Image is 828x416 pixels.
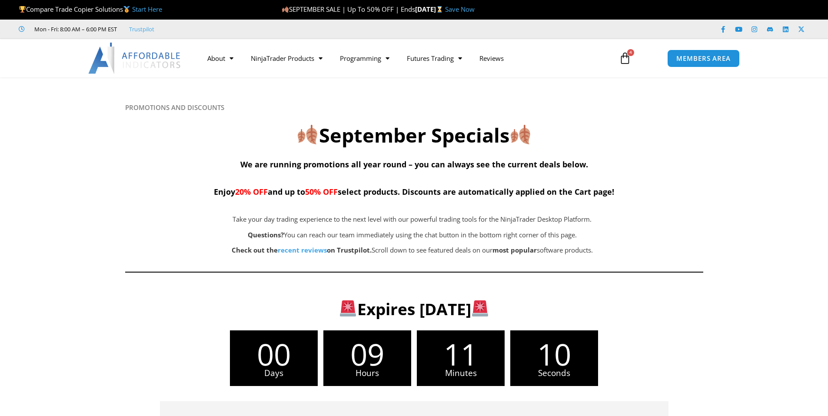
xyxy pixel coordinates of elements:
[323,369,411,377] span: Hours
[199,48,609,68] nav: Menu
[492,246,537,254] b: most popular
[169,244,656,256] p: Scroll down to see featured deals on our software products.
[417,339,505,369] span: 11
[233,215,592,223] span: Take your day trading experience to the next level with our powerful trading tools for the NinjaT...
[125,103,703,112] h6: PROMOTIONS AND DISCOUNTS
[123,6,130,13] img: 🥇
[139,299,689,319] h3: Expires [DATE]
[667,50,740,67] a: MEMBERS AREA
[19,5,162,13] span: Compare Trade Copier Solutions
[472,300,488,316] img: 🚨
[125,123,703,148] h2: September Specials
[417,369,505,377] span: Minutes
[32,24,117,34] span: Mon - Fri: 8:00 AM – 6:00 PM EST
[132,5,162,13] a: Start Here
[248,230,284,239] strong: Questions?
[305,186,338,197] span: 50% OFF
[471,48,512,68] a: Reviews
[232,246,372,254] strong: Check out the on Trustpilot.
[676,55,731,62] span: MEMBERS AREA
[340,300,356,316] img: 🚨
[129,24,154,34] a: Trustpilot
[214,186,614,197] span: Enjoy and up to select products. Discounts are automatically applied on the Cart page!
[282,6,289,13] img: 🍂
[230,369,318,377] span: Days
[199,48,242,68] a: About
[282,5,415,13] span: SEPTEMBER SALE | Up To 50% OFF | Ends
[235,186,268,197] span: 20% OFF
[398,48,471,68] a: Futures Trading
[278,246,327,254] a: recent reviews
[510,339,598,369] span: 10
[331,48,398,68] a: Programming
[511,125,530,144] img: 🍂
[627,49,634,56] span: 4
[606,46,644,71] a: 4
[19,6,26,13] img: 🏆
[242,48,331,68] a: NinjaTrader Products
[436,6,443,13] img: ⌛
[510,369,598,377] span: Seconds
[240,159,588,170] span: We are running promotions all year round – you can always see the current deals below.
[88,43,182,74] img: LogoAI | Affordable Indicators – NinjaTrader
[230,339,318,369] span: 00
[323,339,411,369] span: 09
[169,229,656,241] p: You can reach our team immediately using the chat button in the bottom right corner of this page.
[415,5,445,13] strong: [DATE]
[445,5,475,13] a: Save Now
[298,125,317,144] img: 🍂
